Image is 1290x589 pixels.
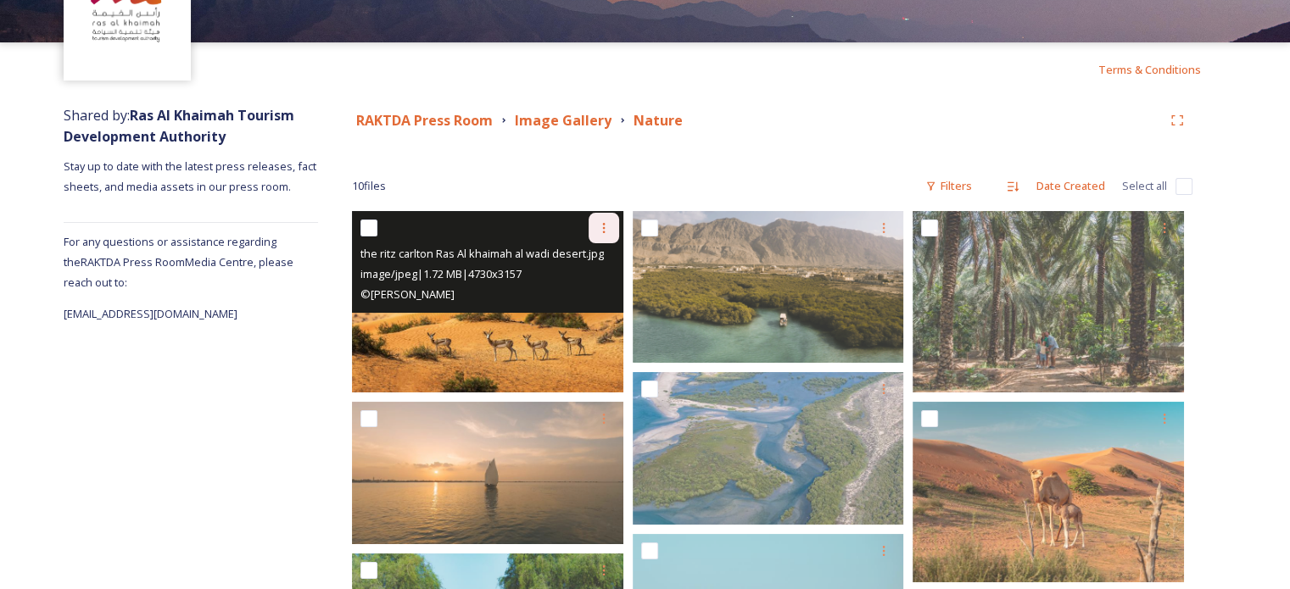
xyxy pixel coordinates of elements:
span: © [PERSON_NAME] [360,286,455,302]
img: Anantara Mina Al Arab Ras Al Khaimah Resort Exterior View Aerial Mangroves.tif [633,372,904,525]
a: Terms & Conditions [1098,59,1226,80]
img: Boat on the water.jpg [352,402,623,544]
span: [EMAIL_ADDRESS][DOMAIN_NAME] [64,306,237,321]
span: For any questions or assistance regarding the RAKTDA Press Room Media Centre, please reach out to: [64,234,293,290]
span: Shared by: [64,106,294,146]
span: image/jpeg | 1.72 MB | 4730 x 3157 [360,266,522,281]
span: 10 file s [352,178,386,194]
strong: Ras Al Khaimah Tourism Development Authority [64,106,294,146]
span: Terms & Conditions [1098,62,1201,77]
img: Al Rams - Suwaidi Pearl farm_RAK.PNG [633,211,904,363]
img: Date Farm Hero [913,211,1184,392]
span: the ritz carlton Ras Al khaimah al wadi desert.jpg [360,246,604,261]
div: Filters [917,169,980,203]
strong: RAKTDA Press Room [356,111,493,130]
strong: Nature [634,111,683,130]
span: Select all [1122,178,1167,194]
img: camels.jpg [913,402,1184,582]
span: Stay up to date with the latest press releases, fact sheets, and media assets in our press room. [64,158,319,194]
div: Date Created [1028,169,1114,203]
strong: Image Gallery [515,111,611,130]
